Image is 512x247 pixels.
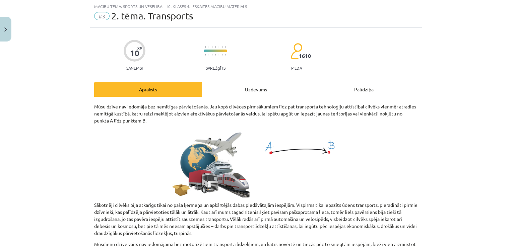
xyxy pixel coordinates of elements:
[225,54,226,56] img: icon-short-line-57e1e144782c952c97e751825c79c345078a6d821885a25fce030b3d8c18986b.svg
[124,66,145,70] p: Saņemsi
[205,54,206,56] img: icon-short-line-57e1e144782c952c97e751825c79c345078a6d821885a25fce030b3d8c18986b.svg
[222,46,222,48] img: icon-short-line-57e1e144782c952c97e751825c79c345078a6d821885a25fce030b3d8c18986b.svg
[4,27,7,32] img: icon-close-lesson-0947bae3869378f0d4975bcd49f059093ad1ed9edebbc8119c70593378902aed.svg
[94,201,418,237] p: Sākotnēji cilvēks bija atkarīgs tikai no paša ķermeņa un apkārtējās dabas piedāvātajām iespējām. ...
[130,49,139,58] div: 10
[291,43,302,60] img: students-c634bb4e5e11cddfef0936a35e636f08e4e9abd3cc4e673bd6f9a4125e45ecb1.svg
[137,46,142,50] span: XP
[222,54,222,56] img: icon-short-line-57e1e144782c952c97e751825c79c345078a6d821885a25fce030b3d8c18986b.svg
[94,12,110,20] span: #3
[310,82,418,97] div: Palīdzība
[215,54,216,56] img: icon-short-line-57e1e144782c952c97e751825c79c345078a6d821885a25fce030b3d8c18986b.svg
[208,46,209,48] img: icon-short-line-57e1e144782c952c97e751825c79c345078a6d821885a25fce030b3d8c18986b.svg
[94,82,202,97] div: Apraksts
[205,46,206,48] img: icon-short-line-57e1e144782c952c97e751825c79c345078a6d821885a25fce030b3d8c18986b.svg
[111,10,193,21] span: 2. tēma. Transports
[202,82,310,97] div: Uzdevums
[299,53,311,59] span: 1610
[291,66,302,70] p: pilda
[94,4,418,9] div: Mācību tēma: Sports un veselība - 10. klases 4. ieskaites mācību materiāls
[225,46,226,48] img: icon-short-line-57e1e144782c952c97e751825c79c345078a6d821885a25fce030b3d8c18986b.svg
[206,66,226,70] p: Sarežģīts
[208,54,209,56] img: icon-short-line-57e1e144782c952c97e751825c79c345078a6d821885a25fce030b3d8c18986b.svg
[94,103,418,124] p: Mūsu dzīve nav iedomāja bez nemitīgas pārvietošanās. Jau kopš cilvēces pirmsākumiem līdz pat tran...
[215,46,216,48] img: icon-short-line-57e1e144782c952c97e751825c79c345078a6d821885a25fce030b3d8c18986b.svg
